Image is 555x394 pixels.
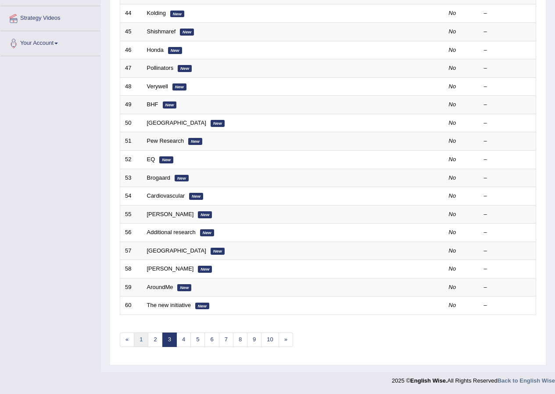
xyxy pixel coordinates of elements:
[449,174,456,181] em: No
[159,156,173,163] em: New
[147,284,173,290] a: AroundMe
[170,11,184,18] em: New
[211,120,225,127] em: New
[180,29,194,36] em: New
[449,247,456,254] em: No
[449,302,456,308] em: No
[484,46,531,54] div: –
[498,377,555,384] a: Back to English Wise
[147,137,184,144] a: Pew Research
[449,229,456,235] em: No
[484,192,531,200] div: –
[147,174,170,181] a: Brogaard
[219,333,233,347] a: 7
[0,6,100,28] a: Strategy Videos
[168,47,182,54] em: New
[484,247,531,255] div: –
[178,65,192,72] em: New
[484,101,531,109] div: –
[147,47,164,53] a: Honda
[484,228,531,237] div: –
[233,333,247,347] a: 8
[147,211,194,217] a: [PERSON_NAME]
[0,31,100,53] a: Your Account
[120,150,142,169] td: 52
[120,59,142,78] td: 47
[261,333,279,347] a: 10
[120,242,142,260] td: 57
[120,333,134,347] a: «
[449,28,456,35] em: No
[449,83,456,90] em: No
[147,83,168,90] a: Verywell
[449,137,456,144] em: No
[134,333,148,347] a: 1
[120,96,142,114] td: 49
[163,101,177,108] em: New
[148,333,162,347] a: 2
[120,278,142,296] td: 59
[410,377,447,384] strong: English Wise.
[175,175,189,182] em: New
[172,83,186,90] em: New
[176,333,191,347] a: 4
[484,301,531,310] div: –
[147,119,206,126] a: [GEOGRAPHIC_DATA]
[147,28,176,35] a: Shishmaref
[147,10,166,16] a: Kolding
[120,224,142,242] td: 56
[449,119,456,126] em: No
[120,296,142,315] td: 60
[484,210,531,219] div: –
[120,4,142,23] td: 44
[147,229,196,235] a: Additional research
[484,283,531,292] div: –
[484,119,531,127] div: –
[147,302,191,308] a: The new initiative
[162,333,177,347] a: 3
[211,248,225,255] em: New
[190,333,205,347] a: 5
[188,138,202,145] em: New
[120,114,142,132] td: 50
[147,101,158,108] a: BHF
[484,28,531,36] div: –
[484,64,531,72] div: –
[449,211,456,217] em: No
[484,174,531,182] div: –
[449,47,456,53] em: No
[279,333,293,347] a: »
[147,247,206,254] a: [GEOGRAPHIC_DATA]
[120,205,142,224] td: 55
[147,265,194,272] a: [PERSON_NAME]
[449,265,456,272] em: No
[484,137,531,145] div: –
[449,284,456,290] em: No
[120,187,142,206] td: 54
[484,83,531,91] div: –
[147,156,155,163] a: EQ
[198,266,212,273] em: New
[147,192,185,199] a: Cardiovascular
[484,9,531,18] div: –
[120,132,142,151] td: 51
[189,193,203,200] em: New
[484,155,531,164] div: –
[449,156,456,163] em: No
[147,65,174,71] a: Pollinators
[392,372,555,385] div: 2025 © All Rights Reserved
[120,169,142,187] td: 53
[449,10,456,16] em: No
[449,101,456,108] em: No
[204,333,219,347] a: 6
[120,41,142,59] td: 46
[449,65,456,71] em: No
[120,77,142,96] td: 48
[200,229,214,236] em: New
[120,23,142,41] td: 45
[177,284,191,291] em: New
[120,260,142,278] td: 58
[449,192,456,199] em: No
[484,265,531,273] div: –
